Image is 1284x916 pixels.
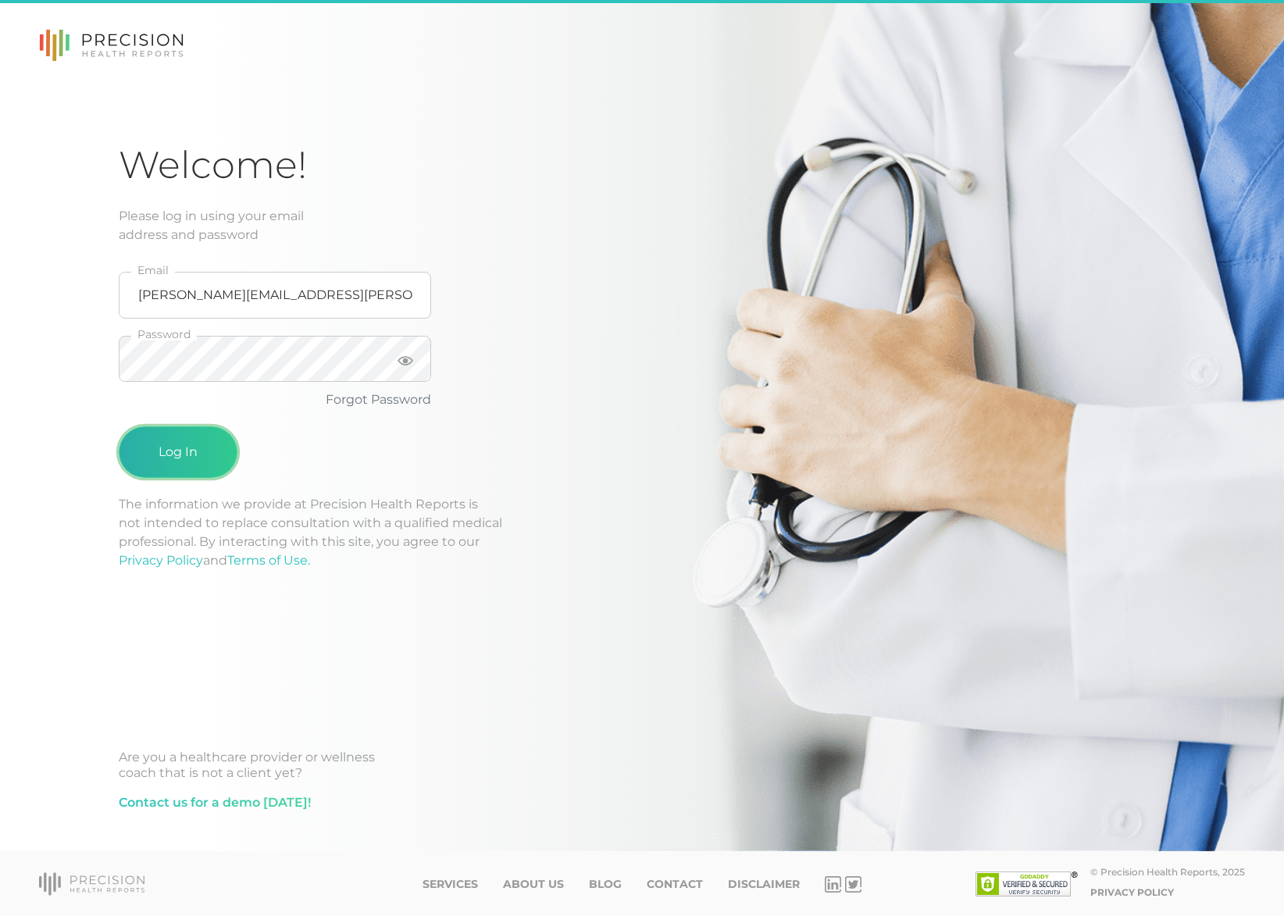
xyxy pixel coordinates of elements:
img: SSL site seal - click to verify [975,871,1078,896]
button: Log In [119,426,237,478]
div: Are you a healthcare provider or wellness coach that is not a client yet? [119,750,1165,781]
a: Contact us for a demo [DATE]! [119,793,311,812]
input: Email [119,272,431,319]
a: Forgot Password [326,392,431,407]
a: Contact [647,878,703,891]
a: Disclaimer [728,878,800,891]
a: Privacy Policy [1090,886,1174,898]
a: Blog [589,878,622,891]
div: © Precision Health Reports, 2025 [1090,866,1245,878]
h1: Welcome! [119,142,1165,188]
p: The information we provide at Precision Health Reports is not intended to replace consultation wi... [119,495,1165,570]
div: Please log in using your email address and password [119,207,1165,244]
a: About Us [503,878,564,891]
a: Terms of Use. [227,553,310,568]
a: Services [423,878,478,891]
a: Privacy Policy [119,553,203,568]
